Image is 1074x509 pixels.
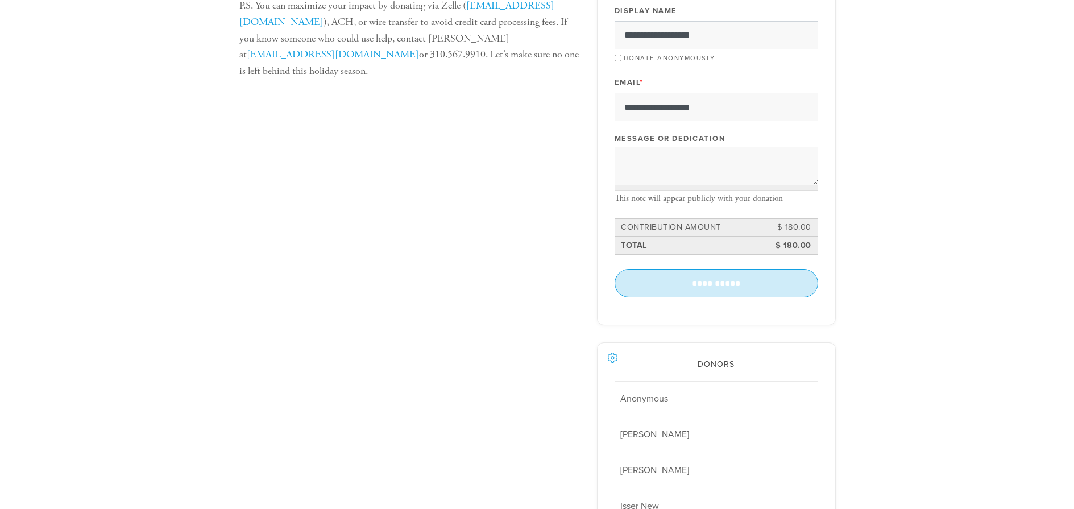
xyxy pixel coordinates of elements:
[624,54,715,62] label: Donate Anonymously
[615,360,818,370] h2: Donors
[615,77,644,88] label: Email
[615,134,725,144] label: Message or dedication
[762,238,813,254] td: $ 180.00
[619,238,762,254] td: Total
[615,193,818,204] div: This note will appear publicly with your donation
[247,48,419,61] a: [EMAIL_ADDRESS][DOMAIN_NAME]
[762,220,813,235] td: $ 180.00
[620,465,689,476] span: [PERSON_NAME]
[615,6,677,16] label: Display Name
[620,393,668,404] span: Anonymous
[620,429,689,440] span: [PERSON_NAME]
[640,78,644,87] span: This field is required.
[619,220,762,235] td: Contribution Amount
